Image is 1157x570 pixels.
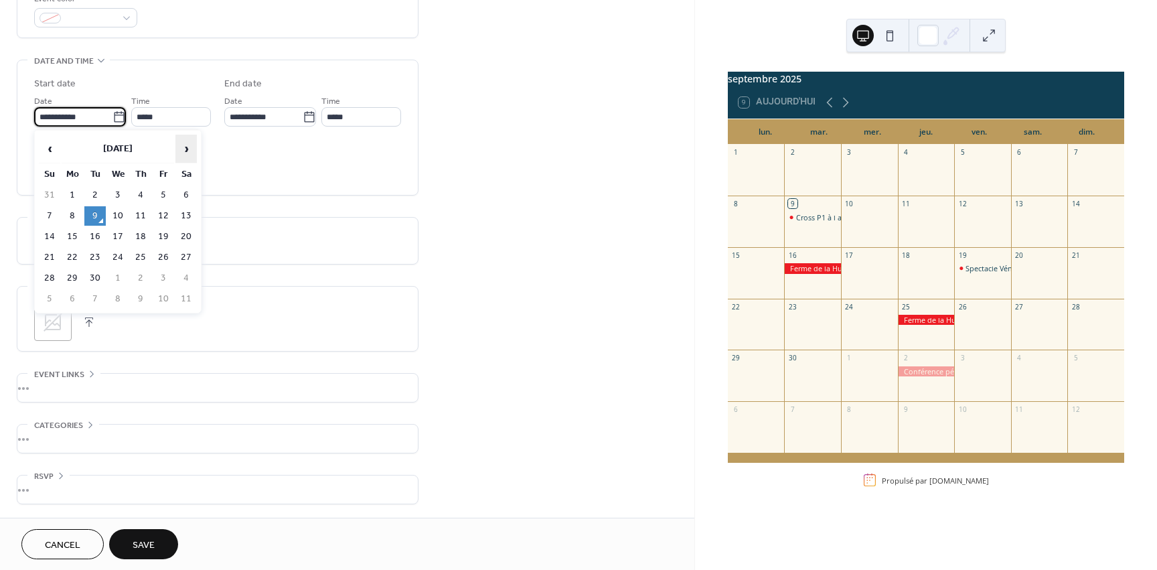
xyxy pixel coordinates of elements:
span: Date [34,94,52,109]
div: 8 [844,405,854,415]
div: 10 [844,199,854,208]
span: Cancel [45,539,80,553]
td: 9 [84,206,106,226]
td: 3 [107,186,129,205]
th: Sa [175,165,197,184]
span: Event links [34,368,84,382]
th: Tu [84,165,106,184]
div: 28 [1071,302,1081,311]
div: ••• [17,374,418,402]
div: lun. [739,119,792,145]
span: Date and time [34,54,94,68]
td: 5 [153,186,174,205]
span: Save [133,539,155,553]
div: 1 [731,148,741,157]
td: 23 [84,248,106,267]
td: 6 [62,289,83,309]
td: 11 [130,206,151,226]
td: 25 [130,248,151,267]
td: 22 [62,248,83,267]
div: sam. [1006,119,1060,145]
td: 9 [130,289,151,309]
td: 18 [130,227,151,246]
div: Propulsé par [882,475,989,485]
td: 14 [39,227,60,246]
td: 13 [175,206,197,226]
div: 2 [788,148,797,157]
td: 10 [107,206,129,226]
span: Date [224,94,242,109]
div: 6 [1014,148,1024,157]
div: 27 [1014,302,1024,311]
span: Time [321,94,340,109]
div: Conférence pédagogique [898,366,955,376]
div: 7 [1071,148,1081,157]
div: 8 [731,199,741,208]
td: 4 [130,186,151,205]
td: 19 [153,227,174,246]
div: 11 [1014,405,1024,415]
td: 26 [153,248,174,267]
div: ••• [17,476,418,504]
td: 21 [39,248,60,267]
th: Th [130,165,151,184]
td: 2 [84,186,106,205]
div: 13 [1014,199,1024,208]
div: Spectacle Vénerie de la P3 à la P6 [954,263,1011,273]
div: septembre 2025 [728,72,1124,86]
div: 30 [788,354,797,363]
td: 6 [175,186,197,205]
td: 20 [175,227,197,246]
td: 10 [153,289,174,309]
div: 4 [1014,354,1024,363]
span: Categories [34,419,83,433]
div: ••• [17,425,418,453]
td: 3 [153,269,174,288]
td: 28 [39,269,60,288]
div: Ferme de la Hulotte M1-M2-M3 [784,263,841,273]
td: 15 [62,227,83,246]
div: 25 [901,302,911,311]
th: We [107,165,129,184]
td: 1 [107,269,129,288]
div: ; [34,303,72,341]
div: 19 [958,251,968,260]
div: 1 [844,354,854,363]
button: Cancel [21,529,104,559]
th: Mo [62,165,83,184]
td: 7 [84,289,106,309]
span: Time [131,94,150,109]
span: RSVP [34,470,54,484]
td: 11 [175,289,197,309]
span: ‹ [40,135,60,162]
td: 12 [153,206,174,226]
div: 20 [1014,251,1024,260]
div: Ferme de la Hulotte P3/P4 [898,315,955,325]
div: 15 [731,251,741,260]
div: Cross P1 à l a P6 [796,212,852,222]
div: 26 [958,302,968,311]
td: 16 [84,227,106,246]
div: Cross P1 à l a P6 [784,212,841,222]
div: 3 [958,354,968,363]
td: 1 [62,186,83,205]
td: 29 [62,269,83,288]
td: 31 [39,186,60,205]
div: 10 [958,405,968,415]
div: Spectacle Vénerie de la P3 à la P6 [966,263,1079,273]
div: jeu. [899,119,953,145]
td: 30 [84,269,106,288]
div: 7 [788,405,797,415]
div: End date [224,77,262,91]
td: 27 [175,248,197,267]
div: 14 [1071,199,1081,208]
div: 12 [1071,405,1081,415]
td: 4 [175,269,197,288]
th: Su [39,165,60,184]
td: 7 [39,206,60,226]
div: 24 [844,302,854,311]
div: 9 [788,199,797,208]
div: 29 [731,354,741,363]
td: 8 [62,206,83,226]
